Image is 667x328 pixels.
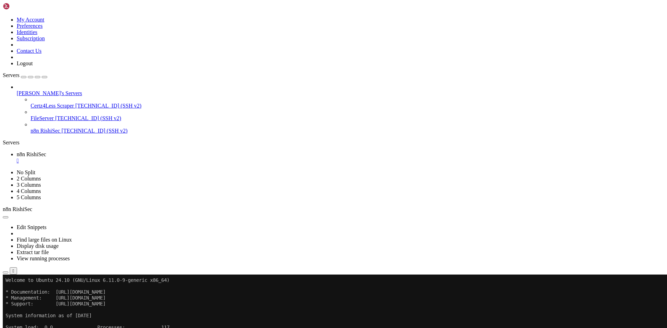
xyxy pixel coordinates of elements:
a: View running processes [17,255,70,261]
a: [PERSON_NAME]'s Servers [17,90,664,96]
span: Certz4Less Scraper [31,103,74,109]
a: Certz4Less Scraper [TECHNICAL_ID] (SSH v2) [31,103,664,109]
x-row: The list of available updates is more than a week old. [3,103,577,109]
x-row: * Support: [URL][DOMAIN_NAME] [3,26,577,32]
x-row: root@n8n:~# [3,133,577,138]
x-row: Last login: [DATE] from [TECHNICAL_ID] [3,127,577,133]
x-row: 79 updates can be applied immediately. [3,79,577,85]
a: Find large files on Linux [17,237,72,243]
a: Extract tar file [17,249,49,255]
a: Preferences [17,23,43,29]
span: [PERSON_NAME]'s Servers [17,90,82,96]
x-row: To check for new updates run: sudo apt update [3,109,577,115]
div: (12, 22) [38,133,41,138]
a: My Account [17,17,44,23]
a: n8n RishiSec [TECHNICAL_ID] (SSH v2) [31,128,664,134]
span: [TECHNICAL_ID] (SSH v2) [61,128,127,134]
a: 5 Columns [17,194,41,200]
div:  [13,268,14,274]
a: Contact Us [17,48,42,54]
x-row: To see these additional updates run: apt list --upgradable [3,85,577,91]
a: Identities [17,29,38,35]
span: [TECHNICAL_ID] (SSH v2) [75,103,141,109]
a: Edit Snippets [17,224,47,230]
x-row: Welcome to Ubuntu 24.10 (GNU/Linux 6.11.0-9-generic x86_64) [3,3,577,9]
x-row: Swap usage: 0% IPv4 address for eth0: [TECHNICAL_ID] [3,68,577,74]
a: Logout [17,60,33,66]
x-row: *** System restart required *** [3,121,577,127]
x-row: * Documentation: [URL][DOMAIN_NAME] [3,15,577,20]
li: Certz4Less Scraper [TECHNICAL_ID] (SSH v2) [31,96,664,109]
span: n8n RishiSec [31,128,60,134]
x-row: System load: 0.0 Processes: 117 [3,50,577,56]
x-row: Usage of /: 15.6% of 95.85GB Users logged in: 0 [3,56,577,62]
x-row: Memory usage: 23% IPv4 address for eth0: [TECHNICAL_ID] [3,62,577,68]
span: [TECHNICAL_ID] (SSH v2) [55,115,121,121]
a: Subscription [17,35,45,41]
button:  [10,267,17,275]
a: 3 Columns [17,182,41,188]
li: [PERSON_NAME]'s Servers [17,84,664,134]
a: 4 Columns [17,188,41,194]
span: Servers [3,72,19,78]
span: n8n RishiSec [17,151,46,157]
x-row: * Management: [URL][DOMAIN_NAME] [3,20,577,26]
a: 2 Columns [17,176,41,182]
li: n8n RishiSec [TECHNICAL_ID] (SSH v2) [31,121,664,134]
span: FileServer [31,115,54,121]
li: FileServer [TECHNICAL_ID] (SSH v2) [31,109,664,121]
a:  [17,158,664,164]
img: Shellngn [3,3,43,10]
a: Display disk usage [17,243,59,249]
a: FileServer [TECHNICAL_ID] (SSH v2) [31,115,664,121]
x-row: System information as of [DATE] [3,38,577,44]
span: n8n RishiSec [3,206,32,212]
a: No Split [17,169,35,175]
a: Servers [3,72,47,78]
div: Servers [3,140,664,146]
a: n8n RishiSec [17,151,664,164]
